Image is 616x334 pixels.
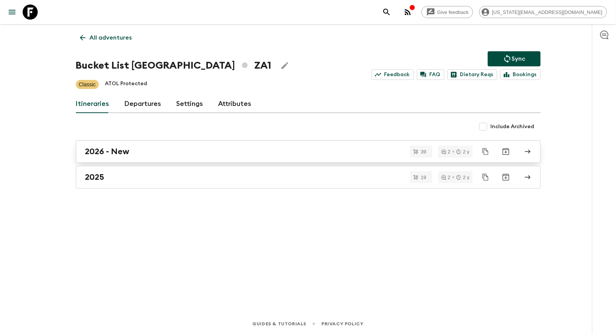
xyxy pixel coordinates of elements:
[421,6,473,18] a: Give feedback
[491,123,535,130] span: Include Archived
[5,5,20,20] button: menu
[85,147,130,156] h2: 2026 - New
[124,95,161,113] a: Departures
[441,175,450,180] div: 2
[441,149,450,154] div: 2
[85,172,104,182] h2: 2025
[76,140,541,163] a: 2026 - New
[498,170,513,185] button: Archive
[372,69,414,80] a: Feedback
[76,30,136,45] a: All adventures
[252,320,306,328] a: Guides & Tutorials
[177,95,203,113] a: Settings
[105,80,147,89] p: ATOL Protected
[479,6,607,18] div: [US_STATE][EMAIL_ADDRESS][DOMAIN_NAME]
[456,149,469,154] div: 2 y
[76,95,109,113] a: Itineraries
[79,81,96,88] p: Classic
[277,58,292,73] button: Edit Adventure Title
[416,175,430,180] span: 19
[76,58,271,73] h1: Bucket List [GEOGRAPHIC_DATA] ZA1
[479,145,492,158] button: Duplicate
[76,166,541,188] a: 2025
[321,320,363,328] a: Privacy Policy
[218,95,252,113] a: Attributes
[447,69,497,80] a: Dietary Reqs
[500,69,541,80] a: Bookings
[90,33,132,42] p: All adventures
[416,149,430,154] span: 39
[488,51,541,66] button: Sync adventure departures to the booking engine
[488,9,607,15] span: [US_STATE][EMAIL_ADDRESS][DOMAIN_NAME]
[512,54,525,63] p: Sync
[417,69,444,80] a: FAQ
[379,5,394,20] button: search adventures
[498,144,513,159] button: Archive
[433,9,473,15] span: Give feedback
[456,175,469,180] div: 2 y
[479,170,492,184] button: Duplicate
